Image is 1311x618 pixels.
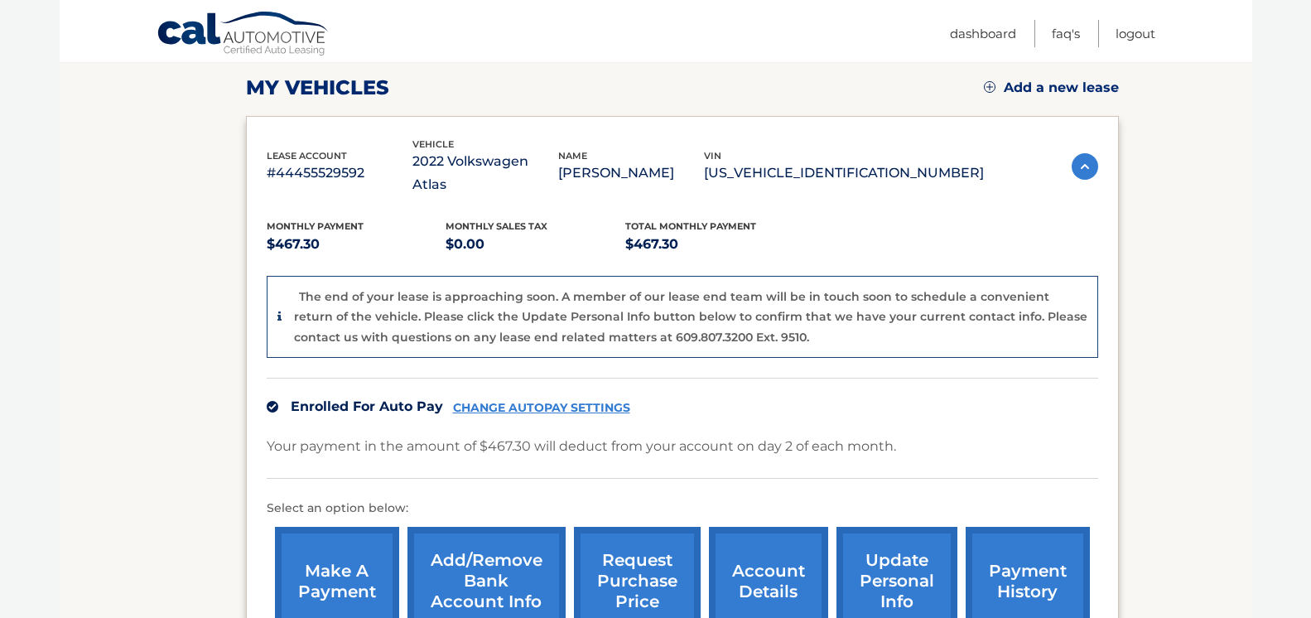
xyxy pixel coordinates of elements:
span: Monthly Payment [267,220,364,232]
a: CHANGE AUTOPAY SETTINGS [453,401,630,415]
span: vin [704,150,721,162]
a: FAQ's [1052,20,1080,47]
a: Dashboard [950,20,1016,47]
span: Total Monthly Payment [625,220,756,232]
p: Your payment in the amount of $467.30 will deduct from your account on day 2 of each month. [267,435,896,458]
span: Monthly sales Tax [446,220,547,232]
a: Add a new lease [984,80,1119,96]
p: The end of your lease is approaching soon. A member of our lease end team will be in touch soon t... [294,289,1087,345]
p: $467.30 [267,233,446,256]
img: check.svg [267,401,278,413]
p: Select an option below: [267,499,1098,519]
p: #44455529592 [267,162,412,185]
p: $467.30 [625,233,805,256]
span: vehicle [412,138,454,150]
span: lease account [267,150,347,162]
a: Logout [1116,20,1155,47]
span: name [558,150,587,162]
p: 2022 Volkswagen Atlas [412,150,558,196]
p: [PERSON_NAME] [558,162,704,185]
span: Enrolled For Auto Pay [291,398,443,414]
img: add.svg [984,81,995,93]
h2: my vehicles [246,75,389,100]
p: [US_VEHICLE_IDENTIFICATION_NUMBER] [704,162,984,185]
img: accordion-active.svg [1072,153,1098,180]
p: $0.00 [446,233,625,256]
a: Cal Automotive [157,11,330,59]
